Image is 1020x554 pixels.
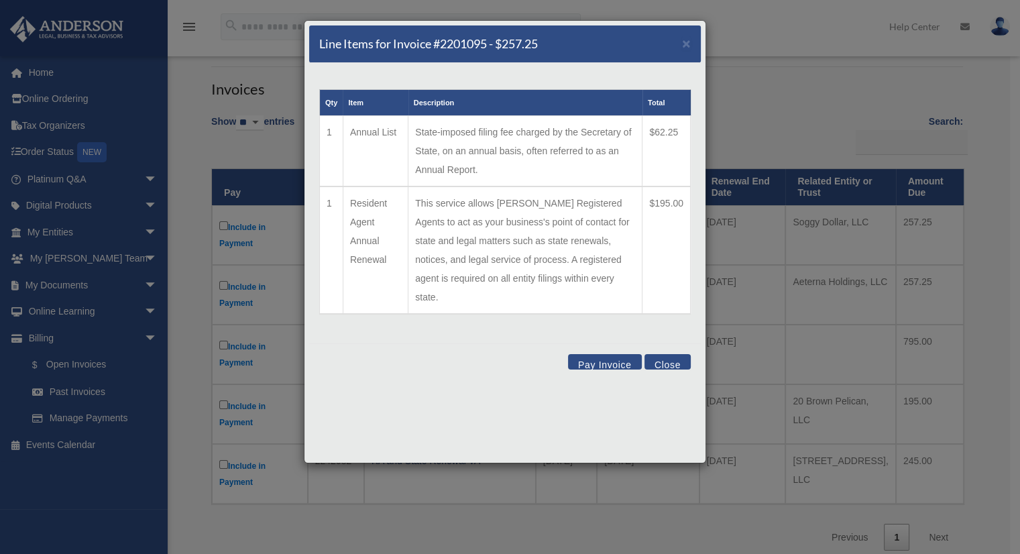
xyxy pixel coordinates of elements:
[408,116,642,187] td: State-imposed filing fee charged by the Secretary of State, on an annual basis, often referred to...
[320,90,343,116] th: Qty
[343,116,408,187] td: Annual List
[319,36,538,52] h5: Line Items for Invoice #2201095 - $257.25
[642,90,691,116] th: Total
[320,116,343,187] td: 1
[644,354,691,370] button: Close
[568,354,642,370] button: Pay Invoice
[682,36,691,51] span: ×
[642,116,691,187] td: $62.25
[408,90,642,116] th: Description
[320,186,343,314] td: 1
[343,186,408,314] td: Resident Agent Annual Renewal
[642,186,691,314] td: $195.00
[682,36,691,50] button: Close
[343,90,408,116] th: Item
[408,186,642,314] td: This service allows [PERSON_NAME] Registered Agents to act as your business's point of contact fo...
